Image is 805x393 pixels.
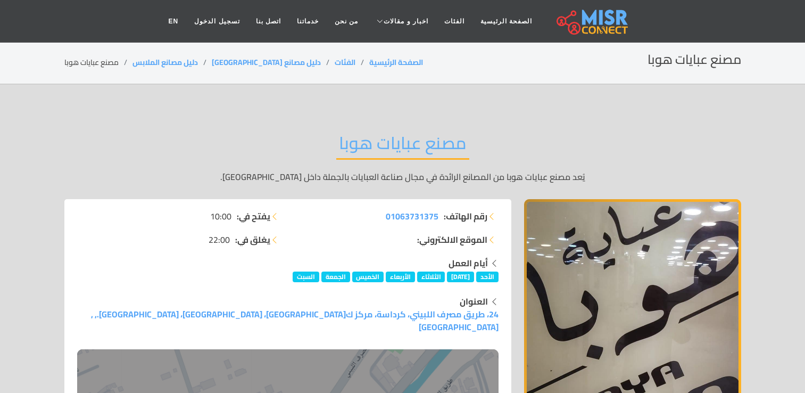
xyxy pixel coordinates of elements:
a: اتصل بنا [248,11,289,31]
span: الأحد [476,272,499,282]
li: مصنع عبايات هوبا [64,57,132,68]
a: الصفحة الرئيسية [472,11,540,31]
a: الفئات [335,55,355,69]
a: دليل مصانع [GEOGRAPHIC_DATA] [212,55,321,69]
span: 10:00 [210,210,231,223]
a: الفئات [436,11,472,31]
a: EN [161,11,187,31]
span: الخميس [352,272,384,282]
a: الصفحة الرئيسية [369,55,423,69]
a: من نحن [327,11,366,31]
span: [DATE] [447,272,474,282]
a: تسجيل الدخول [186,11,247,31]
h2: مصنع عبايات هوبا [336,133,469,160]
a: 01063731375 [386,210,438,223]
p: يُعد مصنع عبايات هوبا من المصانع الرائدة في مجال صناعة العبايات بالجملة داخل [GEOGRAPHIC_DATA]. [64,170,741,183]
strong: أيام العمل [449,255,488,271]
span: اخبار و مقالات [384,17,428,26]
span: الجمعة [321,272,350,282]
span: 01063731375 [386,208,438,224]
span: 22:00 [209,233,230,246]
strong: رقم الهاتف: [444,210,487,223]
a: اخبار و مقالات [366,11,436,31]
a: خدماتنا [289,11,327,31]
strong: العنوان [460,293,488,309]
strong: الموقع الالكتروني: [417,233,487,246]
h2: مصنع عبايات هوبا [648,52,741,68]
span: الأربعاء [386,272,415,282]
strong: يغلق في: [235,233,270,246]
img: main.misr_connect [557,8,628,35]
span: السبت [293,272,319,282]
a: دليل مصانع الملابس [132,55,198,69]
strong: يفتح في: [237,210,270,223]
span: الثلاثاء [417,272,445,282]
